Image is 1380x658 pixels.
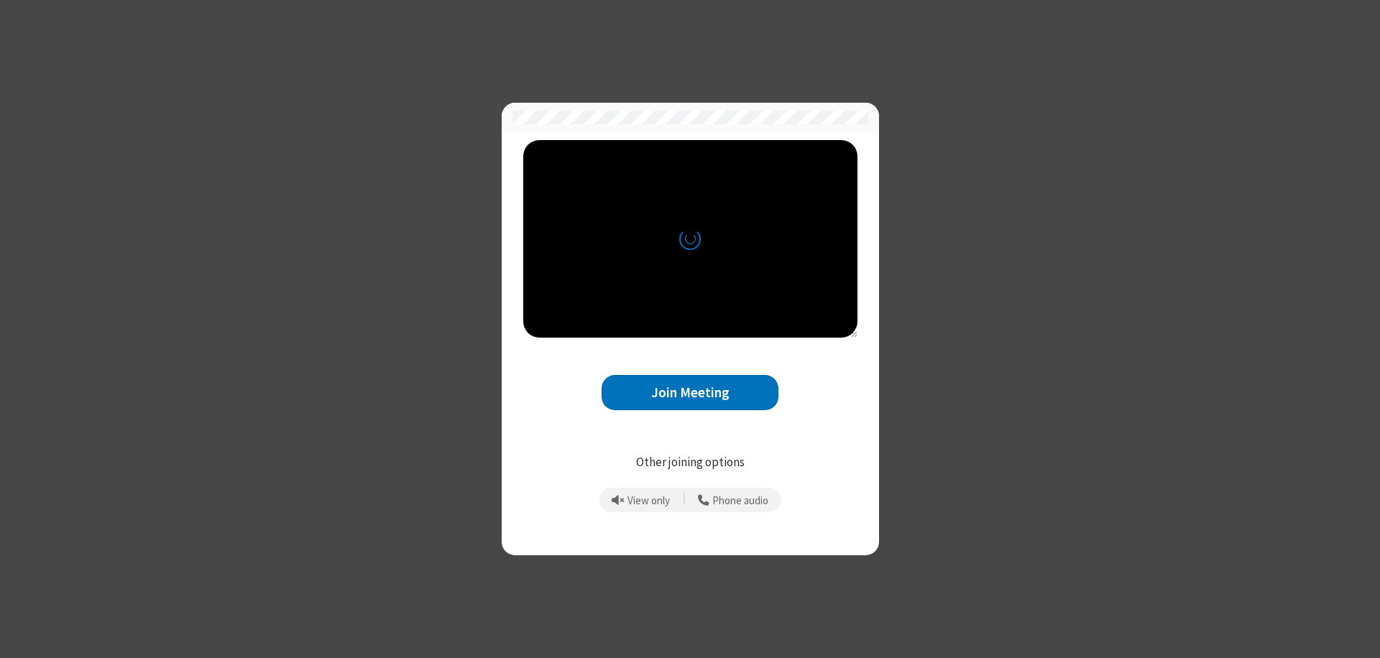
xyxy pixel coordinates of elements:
span: | [683,490,686,510]
p: Other joining options [523,453,857,472]
button: Prevent echo when there is already an active mic and speaker in the room. [607,488,676,512]
span: Phone audio [712,495,768,507]
span: View only [627,495,670,507]
button: Use your phone for mic and speaker while you view the meeting on this device. [693,488,774,512]
button: Join Meeting [602,375,778,410]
